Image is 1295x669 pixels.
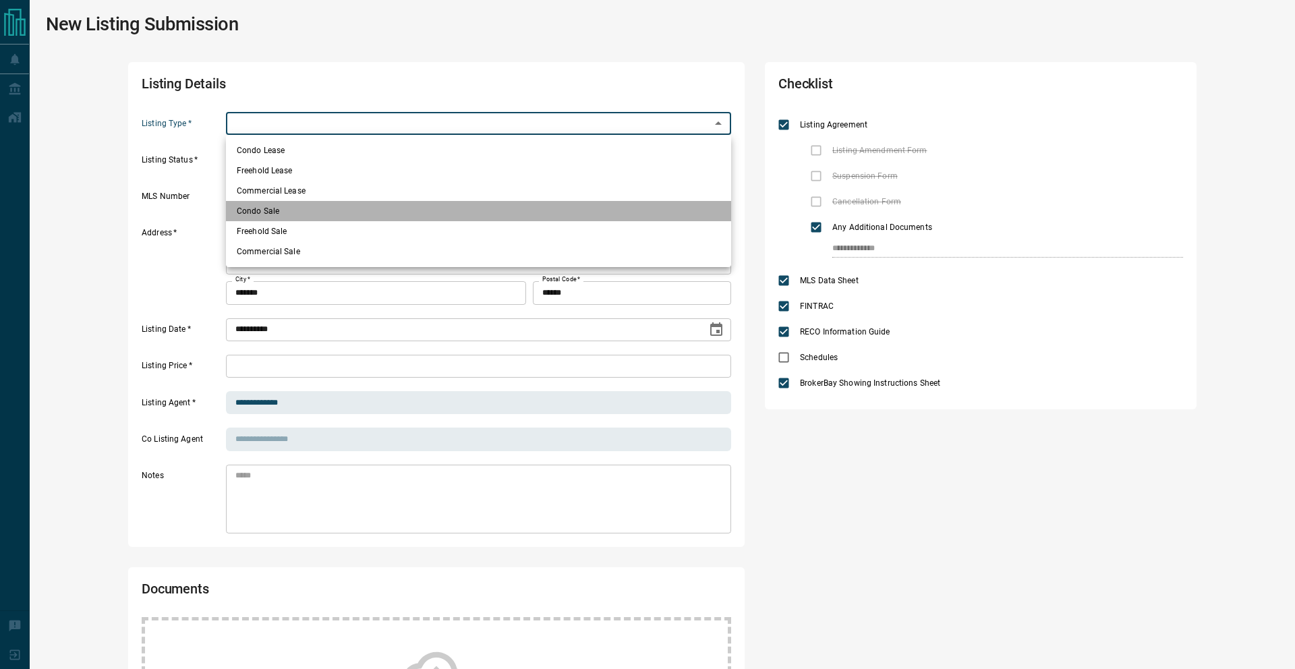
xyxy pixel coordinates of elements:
[226,221,731,241] li: Freehold Sale
[226,161,731,181] li: Freehold Lease
[226,201,731,221] li: Condo Sale
[226,241,731,262] li: Commercial Sale
[226,140,731,161] li: Condo Lease
[226,181,731,201] li: Commercial Lease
